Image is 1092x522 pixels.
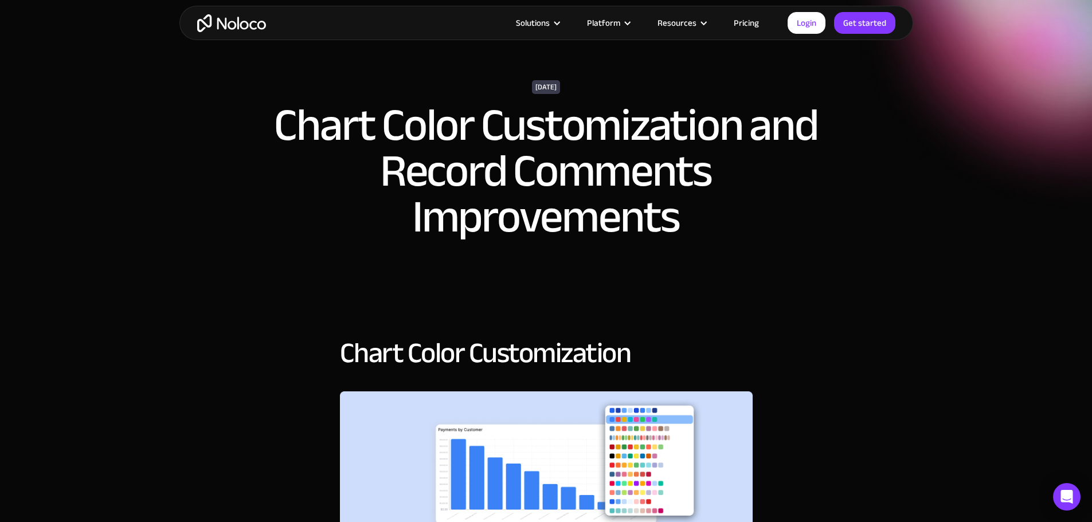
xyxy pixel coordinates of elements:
div: [DATE] [532,80,560,94]
div: Solutions [502,15,573,30]
a: Pricing [719,15,773,30]
a: home [197,14,266,32]
div: Platform [587,15,620,30]
h1: Chart Color Customization and Record Comments Improvements [251,103,841,240]
div: Open Intercom Messenger [1053,483,1081,511]
h2: Chart Color Customization [340,337,631,368]
div: Solutions [516,15,550,30]
div: Resources [643,15,719,30]
div: Resources [657,15,696,30]
a: Get started [834,12,895,34]
a: Login [788,12,825,34]
div: Platform [573,15,643,30]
